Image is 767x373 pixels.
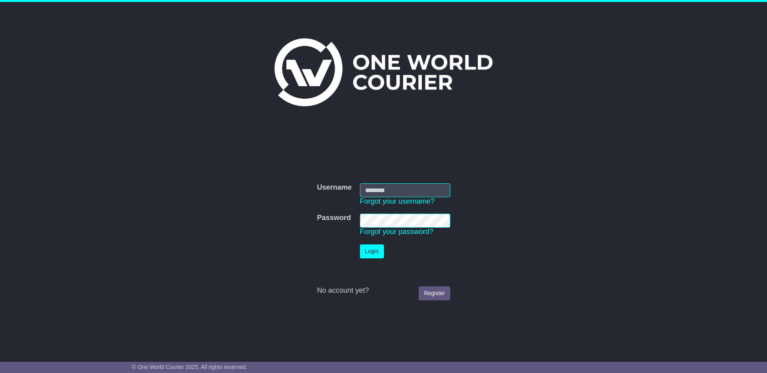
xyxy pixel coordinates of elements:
label: Password [317,214,351,222]
a: Register [419,286,450,300]
span: © One World Courier 2025. All rights reserved. [132,364,247,370]
div: No account yet? [317,286,450,295]
button: Login [360,244,384,258]
img: One World [274,38,493,106]
a: Forgot your username? [360,197,435,205]
label: Username [317,183,352,192]
a: Forgot your password? [360,228,433,236]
